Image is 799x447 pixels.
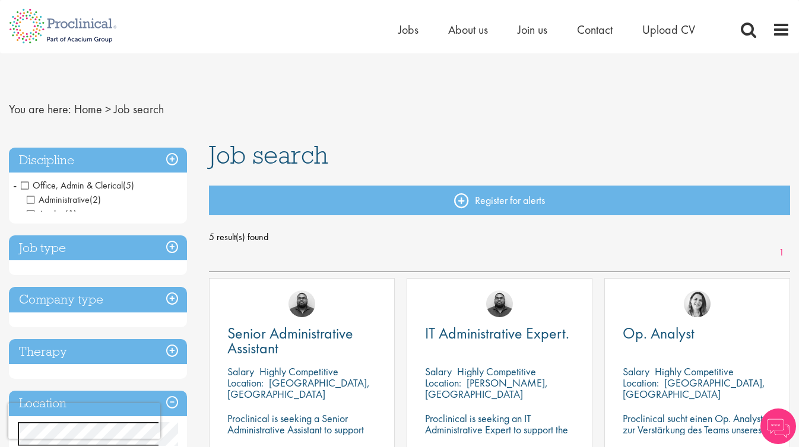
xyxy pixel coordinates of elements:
[21,179,123,191] span: Office, Admin & Clerical
[227,376,264,389] span: Location:
[9,287,187,312] h3: Company type
[227,323,353,358] span: Senior Administrative Assistant
[27,193,90,206] span: Administrative
[623,365,649,378] span: Salary
[65,207,77,220] span: (1)
[684,290,711,317] img: Nur Ergiydiren
[13,176,17,194] span: -
[457,365,536,378] p: Highly Competitive
[74,101,102,117] a: breadcrumb link
[114,101,164,117] span: Job search
[21,179,134,191] span: Office, Admin & Clerical
[577,22,613,37] a: Contact
[209,186,791,215] a: Register for alerts
[642,22,695,37] a: Upload CV
[486,290,513,317] img: Ashley Bennett
[27,193,101,206] span: Administrative
[655,365,734,378] p: Highly Competitive
[623,376,765,401] p: [GEOGRAPHIC_DATA], [GEOGRAPHIC_DATA]
[123,179,134,191] span: (5)
[209,139,328,171] span: Job search
[9,148,187,173] h3: Discipline
[227,365,254,378] span: Salary
[288,290,315,317] img: Ashley Bennett
[9,101,71,117] span: You are here:
[259,365,338,378] p: Highly Competitive
[773,246,790,260] a: 1
[105,101,111,117] span: >
[9,235,187,261] h3: Job type
[518,22,547,37] a: Join us
[8,403,160,439] iframe: reCAPTCHA
[90,193,101,206] span: (2)
[425,326,574,341] a: IT Administrative Expert.
[27,207,65,220] span: Analyst
[425,376,461,389] span: Location:
[425,365,452,378] span: Salary
[209,228,791,246] span: 5 result(s) found
[760,408,796,444] img: Chatbot
[398,22,418,37] a: Jobs
[425,376,548,401] p: [PERSON_NAME], [GEOGRAPHIC_DATA]
[623,326,772,341] a: Op. Analyst
[9,391,187,416] h3: Location
[27,207,77,220] span: Analyst
[227,376,370,401] p: [GEOGRAPHIC_DATA], [GEOGRAPHIC_DATA]
[623,323,695,343] span: Op. Analyst
[9,339,187,365] h3: Therapy
[623,376,659,389] span: Location:
[227,326,376,356] a: Senior Administrative Assistant
[425,323,569,343] span: IT Administrative Expert.
[448,22,488,37] a: About us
